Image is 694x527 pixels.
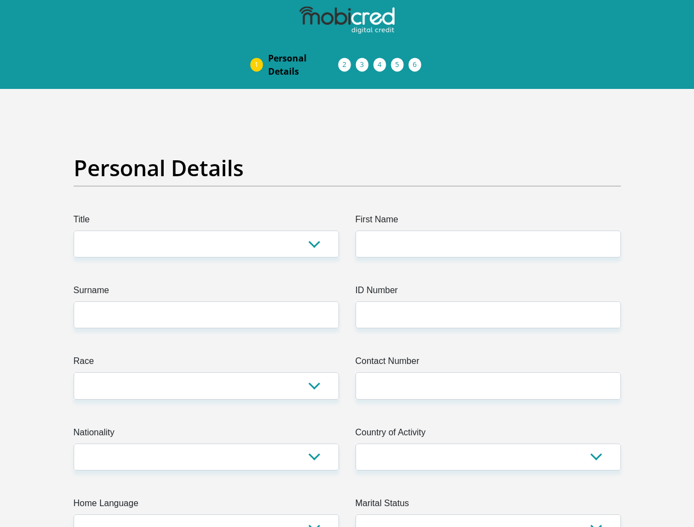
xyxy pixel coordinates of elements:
[356,231,621,257] input: First Name
[74,284,339,301] label: Surname
[74,301,339,328] input: Surname
[74,426,339,444] label: Nationality
[356,301,621,328] input: ID Number
[74,155,621,181] h2: Personal Details
[356,497,621,514] label: Marital Status
[268,52,338,78] span: Personal Details
[259,47,347,82] a: PersonalDetails
[356,372,621,399] input: Contact Number
[74,213,339,231] label: Title
[299,7,394,34] img: mobicred logo
[356,426,621,444] label: Country of Activity
[356,284,621,301] label: ID Number
[74,497,339,514] label: Home Language
[74,355,339,372] label: Race
[356,355,621,372] label: Contact Number
[356,213,621,231] label: First Name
